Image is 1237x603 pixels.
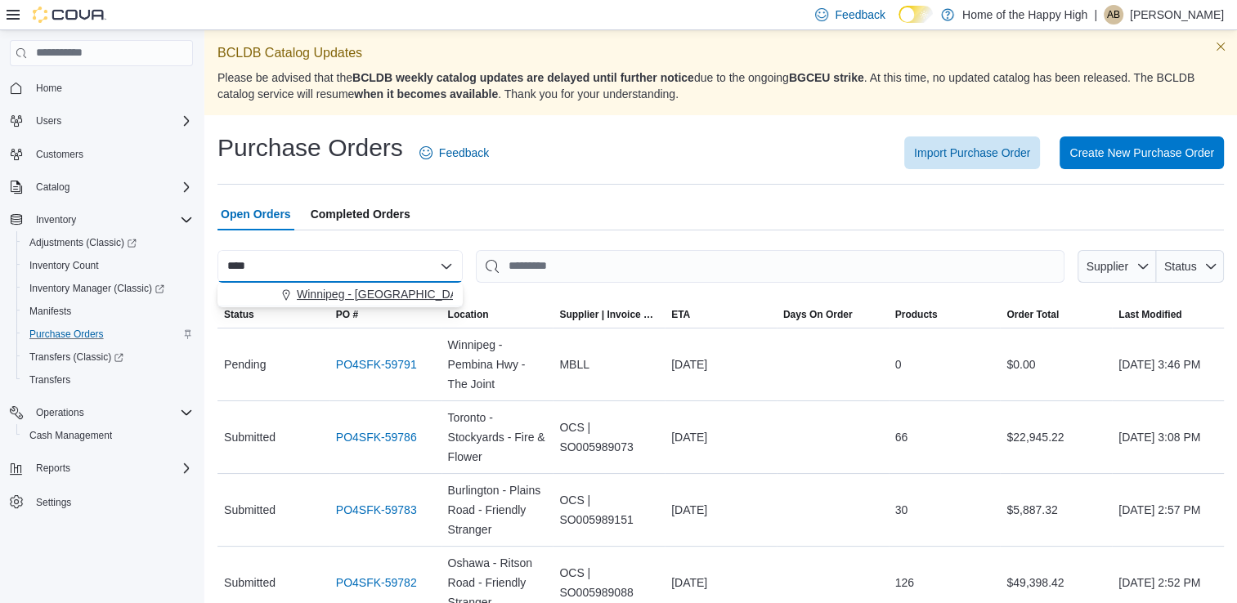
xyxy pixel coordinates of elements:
p: [PERSON_NAME] [1130,5,1224,25]
span: Import Purchase Order [914,145,1030,161]
div: Choose from the following options [217,283,463,306]
div: [DATE] [665,421,777,453]
div: OCS | SO005989151 [553,484,665,536]
span: Transfers (Classic) [29,351,123,364]
span: Purchase Orders [23,324,193,344]
button: Users [29,111,68,131]
strong: when it becomes available [354,87,498,100]
span: Manifests [29,305,71,318]
div: $0.00 [1000,348,1112,381]
button: Catalog [29,177,76,197]
a: Settings [29,493,78,512]
span: Operations [36,406,84,419]
span: Customers [29,144,193,164]
button: Days On Order [777,301,889,328]
div: [DATE] [665,566,777,599]
strong: BCLDB weekly catalog updates are delayed until further notice [352,71,694,84]
a: Inventory Count [23,256,105,275]
div: $22,945.22 [1000,421,1112,453]
h1: Purchase Orders [217,132,403,164]
button: Status [217,301,329,328]
div: [DATE] [665,494,777,526]
span: Feedback [835,7,885,23]
span: Inventory [29,210,193,230]
span: Home [36,82,62,95]
input: This is a search bar. After typing your query, hit enter to filter the results lower in the page. [476,250,1064,283]
a: Purchase Orders [23,324,110,344]
button: Operations [29,403,91,422]
button: Inventory Count [16,254,199,277]
span: Supplier [1087,260,1128,273]
span: ETA [671,308,690,321]
span: Inventory Manager (Classic) [23,279,193,298]
span: Inventory [36,213,76,226]
div: [DATE] 3:08 PM [1112,421,1224,453]
div: OCS | SO005989073 [553,411,665,463]
button: Inventory [3,208,199,231]
button: Supplier [1078,250,1156,283]
button: Home [3,76,199,100]
button: Order Total [1000,301,1112,328]
p: BCLDB Catalog Updates [217,43,1224,63]
span: Completed Orders [311,198,410,230]
span: Cash Management [29,429,112,442]
span: 30 [895,500,908,520]
img: Cova [33,7,106,23]
button: PO # [329,301,441,328]
div: [DATE] [665,348,777,381]
span: Inventory Count [29,259,99,272]
div: Ashely Broadbent [1104,5,1123,25]
span: Operations [29,403,193,422]
a: PO4SFK-59783 [336,500,417,520]
a: Home [29,78,69,98]
span: Submitted [224,573,276,592]
p: | [1094,5,1097,25]
a: Inventory Manager (Classic) [23,279,171,298]
button: Settings [3,489,199,513]
button: Manifests [16,300,199,323]
span: Reports [29,458,193,478]
span: Pending [224,355,266,374]
span: Products [895,308,938,321]
span: Feedback [439,145,489,161]
span: Catalog [29,177,193,197]
a: PO4SFK-59786 [336,427,417,447]
a: Cash Management [23,426,119,445]
span: Users [36,114,61,127]
button: Reports [29,458,77,478]
span: Open Orders [221,198,291,230]
button: Winnipeg - [GEOGRAPHIC_DATA] - The Joint [217,283,463,306]
span: Adjustments (Classic) [23,233,193,252]
a: Customers [29,145,90,164]
button: Purchase Orders [16,323,199,346]
span: Create New Purchase Order [1069,145,1214,161]
a: Inventory Manager (Classic) [16,277,199,300]
button: Catalog [3,176,199,199]
span: Transfers [29,373,70,386]
span: Settings [29,491,193,511]
a: Adjustments (Classic) [23,233,143,252]
button: ETA [665,301,777,328]
span: Customers [36,148,83,161]
span: PO # [336,308,358,321]
span: Toronto - Stockyards - Fire & Flower [448,408,547,467]
input: Dark Mode [899,6,933,23]
button: Products [889,301,1001,328]
button: Create New Purchase Order [1060,136,1224,169]
button: Import Purchase Order [904,136,1040,169]
a: PO4SFK-59791 [336,355,417,374]
button: Close list of options [440,260,453,273]
p: Please be advised that the due to the ongoing . At this time, no updated catalog has been release... [217,69,1224,102]
span: Status [224,308,254,321]
div: [DATE] 2:57 PM [1112,494,1224,526]
button: Last Modified [1112,301,1224,328]
span: 66 [895,427,908,447]
span: 0 [895,355,902,374]
button: Supplier | Invoice Number [553,301,665,328]
a: Adjustments (Classic) [16,231,199,254]
button: Operations [3,401,199,424]
span: Order Total [1006,308,1059,321]
span: Submitted [224,500,276,520]
div: [DATE] 3:46 PM [1112,348,1224,381]
span: Inventory Count [23,256,193,275]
